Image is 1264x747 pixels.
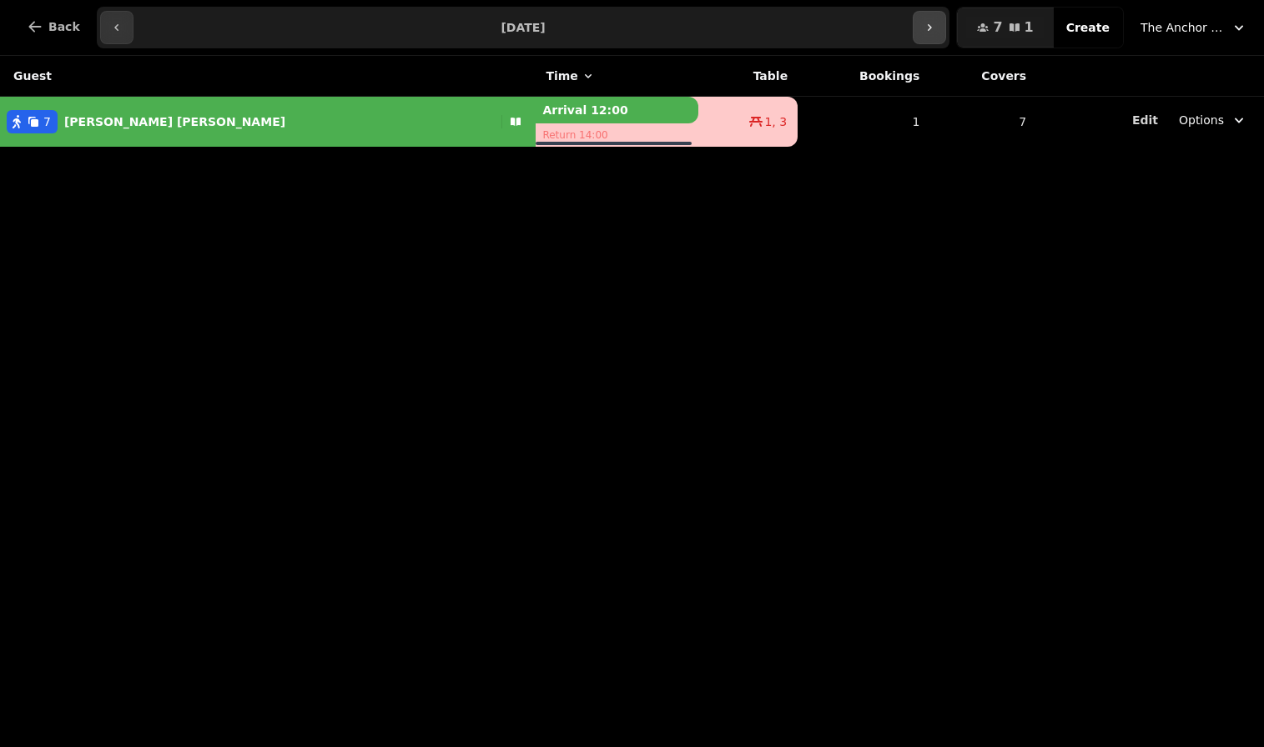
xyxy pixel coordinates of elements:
span: Create [1066,22,1110,33]
span: The Anchor Inn [1141,19,1224,36]
th: Bookings [798,56,929,97]
button: Options [1169,105,1257,135]
td: 1 [798,97,929,148]
span: 7 [993,21,1002,34]
span: Back [48,21,80,33]
span: Time [546,68,577,84]
button: Time [546,68,594,84]
p: Return 14:00 [536,123,697,147]
span: Options [1179,112,1224,128]
th: Table [698,56,798,97]
button: The Anchor Inn [1131,13,1257,43]
button: Back [13,7,93,47]
span: 1 [1025,21,1034,34]
th: Covers [929,56,1036,97]
button: Edit [1132,112,1158,128]
span: 7 [43,113,51,130]
p: [PERSON_NAME] [PERSON_NAME] [64,113,285,130]
td: 7 [929,97,1036,148]
button: Create [1053,8,1123,48]
p: Arrival 12:00 [536,97,697,123]
span: Edit [1132,114,1158,126]
button: 71 [957,8,1053,48]
span: 1, 3 [764,113,787,130]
